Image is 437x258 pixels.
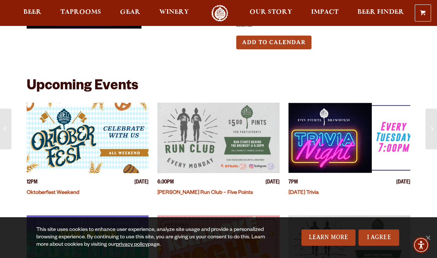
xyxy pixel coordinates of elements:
span: 6:30PM [157,179,174,187]
span: Winery [159,9,189,15]
a: Beer [19,5,46,21]
span: [DATE] [134,179,149,187]
div: Accessibility Menu [413,237,429,253]
span: 12PM [27,179,37,187]
a: [PERSON_NAME] Run Club – Five Points [157,190,253,196]
a: View event details [27,103,149,173]
button: Add to Calendar [236,36,311,49]
a: Winery [154,5,194,21]
a: Impact [306,5,343,21]
a: [DATE] Trivia [288,190,319,196]
span: [DATE] [396,179,410,187]
h2: Upcoming Events [27,79,138,95]
span: Beer Finder [357,9,404,15]
a: Learn More [301,229,356,246]
a: Taprooms [56,5,106,21]
span: Gear [120,9,140,15]
span: 7PM [288,179,298,187]
span: Our Story [250,9,292,15]
a: I Agree [358,229,399,246]
a: Gear [115,5,145,21]
span: Beer [23,9,41,15]
span: Taprooms [60,9,101,15]
a: View event details [288,103,410,173]
a: Oktoberfest Weekend [27,190,79,196]
span: [DATE] [266,179,280,187]
a: Beer Finder [353,5,409,21]
span: Impact [311,9,338,15]
a: Our Story [245,5,297,21]
a: Odell Home [206,5,234,21]
a: privacy policy [116,242,148,248]
a: View event details [157,103,279,173]
div: This site uses cookies to enhance user experience, analyze site usage and provide a personalized ... [36,226,276,249]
